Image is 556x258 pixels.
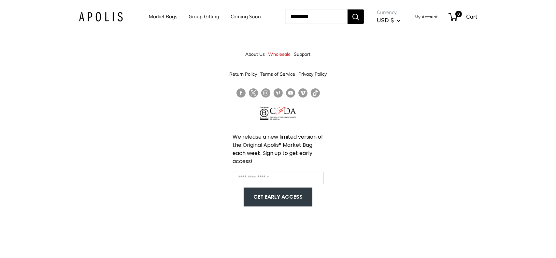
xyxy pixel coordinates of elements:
[466,13,477,20] span: Cart
[377,17,394,23] span: USD $
[274,88,283,98] a: Follow us on Pinterest
[285,9,348,24] input: Search...
[449,11,477,22] a: 0 Cart
[348,9,364,24] button: Search
[246,48,265,60] a: About Us
[189,12,219,21] a: Group Gifting
[79,12,123,22] img: Apolis
[415,13,438,21] a: My Account
[298,88,307,98] a: Follow us on Vimeo
[311,88,320,98] a: Follow us on Tumblr
[260,107,269,120] img: Certified B Corporation
[233,172,323,184] input: Enter your email
[250,191,306,203] button: GET EARLY ACCESS
[233,133,323,165] span: We release a new limited version of the Original Apolis® Market Bag each week. Sign up to get ear...
[294,48,311,60] a: Support
[231,12,261,21] a: Coming Soon
[260,68,295,80] a: Terms of Service
[229,68,257,80] a: Return Policy
[249,88,258,100] a: Follow us on Twitter
[286,88,295,98] a: Follow us on YouTube
[236,88,246,98] a: Follow us on Facebook
[149,12,177,21] a: Market Bags
[455,11,462,17] span: 0
[377,15,401,25] button: USD $
[298,68,327,80] a: Privacy Policy
[377,8,401,17] span: Currency
[270,107,296,120] img: Council of Fashion Designers of America Member
[268,48,291,60] a: Wholesale
[261,88,270,98] a: Follow us on Instagram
